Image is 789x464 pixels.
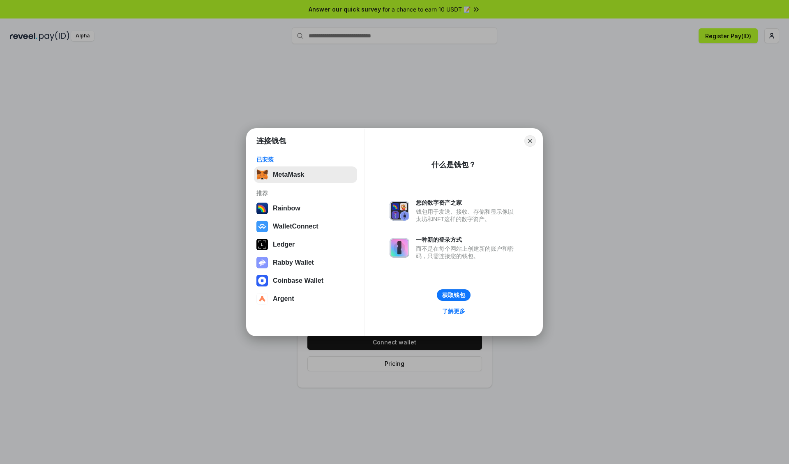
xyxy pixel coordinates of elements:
[254,272,357,289] button: Coinbase Wallet
[256,136,286,146] h1: 连接钱包
[524,135,536,147] button: Close
[273,241,295,248] div: Ledger
[390,201,409,221] img: svg+xml,%3Csvg%20xmlns%3D%22http%3A%2F%2Fwww.w3.org%2F2000%2Fsvg%22%20fill%3D%22none%22%20viewBox...
[273,205,300,212] div: Rainbow
[256,169,268,180] img: svg+xml,%3Csvg%20fill%3D%22none%22%20height%3D%2233%22%20viewBox%3D%220%200%2035%2033%22%20width%...
[254,218,357,235] button: WalletConnect
[273,171,304,178] div: MetaMask
[416,208,518,223] div: 钱包用于发送、接收、存储和显示像以太坊和NFT这样的数字资产。
[437,306,470,316] a: 了解更多
[256,293,268,305] img: svg+xml,%3Csvg%20width%3D%2228%22%20height%3D%2228%22%20viewBox%3D%220%200%2028%2028%22%20fill%3D...
[273,223,318,230] div: WalletConnect
[273,295,294,302] div: Argent
[254,254,357,271] button: Rabby Wallet
[442,307,465,315] div: 了解更多
[442,291,465,299] div: 获取钱包
[256,156,355,163] div: 已安装
[256,203,268,214] img: svg+xml,%3Csvg%20width%3D%22120%22%20height%3D%22120%22%20viewBox%3D%220%200%20120%20120%22%20fil...
[254,200,357,217] button: Rainbow
[256,189,355,197] div: 推荐
[390,238,409,258] img: svg+xml,%3Csvg%20xmlns%3D%22http%3A%2F%2Fwww.w3.org%2F2000%2Fsvg%22%20fill%3D%22none%22%20viewBox...
[256,239,268,250] img: svg+xml,%3Csvg%20xmlns%3D%22http%3A%2F%2Fwww.w3.org%2F2000%2Fsvg%22%20width%3D%2228%22%20height%3...
[254,166,357,183] button: MetaMask
[431,160,476,170] div: 什么是钱包？
[256,221,268,232] img: svg+xml,%3Csvg%20width%3D%2228%22%20height%3D%2228%22%20viewBox%3D%220%200%2028%2028%22%20fill%3D...
[273,259,314,266] div: Rabby Wallet
[273,277,323,284] div: Coinbase Wallet
[416,245,518,260] div: 而不是在每个网站上创建新的账户和密码，只需连接您的钱包。
[254,236,357,253] button: Ledger
[437,289,471,301] button: 获取钱包
[256,275,268,286] img: svg+xml,%3Csvg%20width%3D%2228%22%20height%3D%2228%22%20viewBox%3D%220%200%2028%2028%22%20fill%3D...
[416,236,518,243] div: 一种新的登录方式
[254,291,357,307] button: Argent
[256,257,268,268] img: svg+xml,%3Csvg%20xmlns%3D%22http%3A%2F%2Fwww.w3.org%2F2000%2Fsvg%22%20fill%3D%22none%22%20viewBox...
[416,199,518,206] div: 您的数字资产之家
